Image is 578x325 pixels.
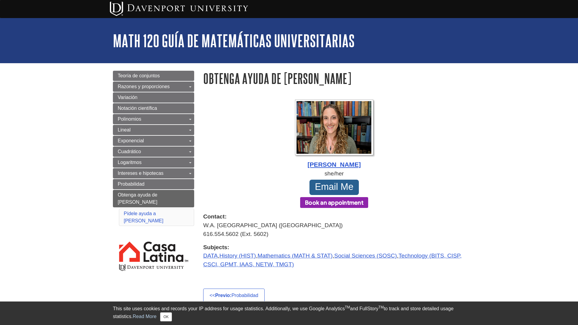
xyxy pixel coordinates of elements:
[258,252,333,259] a: Mathematics (MATH & STAT)
[203,71,465,86] h1: Obtenga ayuda de [PERSON_NAME]
[110,2,248,16] img: Davenport University
[113,82,194,92] a: Razones y proporciones
[118,116,141,122] span: Polinomios
[118,171,163,176] span: Intereses e hipotecas
[113,114,194,124] a: Polinomios
[113,179,194,189] a: Probabilidad
[118,149,141,154] span: Cuadrático
[113,125,194,135] a: Lineal
[113,71,194,282] div: Guide Page Menu
[118,106,157,111] span: Notación científica
[113,103,194,113] a: Notación científica
[118,84,170,89] span: Razones y proporciones
[203,252,218,259] a: DATA
[203,243,465,269] div: , , , ,
[295,100,373,155] img: Profile Photo
[345,305,350,309] sup: TM
[203,221,465,230] div: W.A. [GEOGRAPHIC_DATA] ([GEOGRAPHIC_DATA])
[118,160,141,165] span: Logaritmos
[113,168,194,178] a: Intereses e hipotecas
[300,197,368,208] button: Book an appointment
[118,181,144,187] span: Probabilidad
[133,314,157,319] a: Read More
[113,190,194,207] a: Obtenga ayuda de [PERSON_NAME]
[334,252,397,259] a: Social Sciences (SOSC)
[203,160,465,169] div: [PERSON_NAME]
[203,212,465,221] strong: Contact:
[203,289,265,302] a: <<Previo:Probabilidad
[309,180,359,195] a: Email Me
[113,157,194,168] a: Logaritmos
[113,71,194,81] a: Teoría de conjuntos
[113,147,194,157] a: Cuadrático
[203,230,465,239] div: 616.554.5602 (Ext. 5602)
[113,92,194,103] a: Variación
[113,305,465,321] div: This site uses cookies and records your IP address for usage statistics. Additionally, we use Goo...
[118,73,160,78] span: Teoría de conjuntos
[219,252,256,259] a: History (HIST)
[124,211,163,223] a: Pídele ayuda a [PERSON_NAME]
[203,243,465,252] strong: Subjects:
[203,169,465,178] div: she/her
[118,138,144,143] span: Exponencial
[113,136,194,146] a: Exponencial
[215,293,232,298] strong: Previo:
[113,31,355,50] a: MATH 120 Guía de matemáticas universitarias
[378,305,384,309] sup: TM
[203,100,465,169] a: Profile Photo [PERSON_NAME]
[118,127,131,132] span: Lineal
[118,95,138,100] span: Variación
[118,192,157,205] span: Obtenga ayuda de [PERSON_NAME]
[160,312,172,321] button: Close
